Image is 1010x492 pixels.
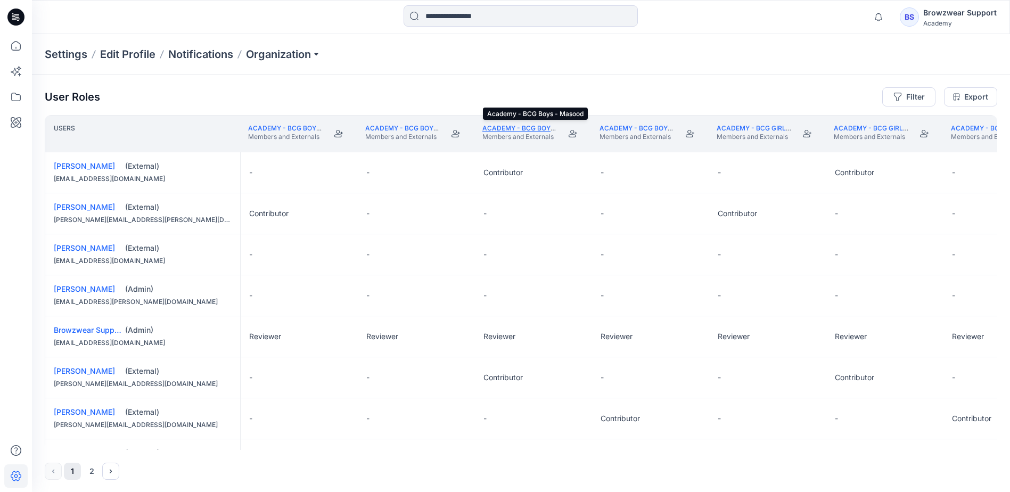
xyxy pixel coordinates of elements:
[601,413,640,424] p: Contributor
[125,284,232,294] div: (Admin)
[718,331,750,342] p: Reviewer
[54,325,124,334] a: Browzwear Support
[83,463,100,480] button: 2
[483,372,523,383] p: Contributor
[923,19,997,27] div: Academy
[952,290,955,301] p: -
[882,87,935,106] button: Filter
[835,167,874,178] p: Contributor
[601,372,604,383] p: -
[483,413,487,424] p: -
[125,243,232,253] div: (External)
[249,249,252,260] p: -
[915,124,934,143] button: Become Moderator
[248,124,348,132] a: Academy - BCG Boys - Eclat
[835,413,838,424] p: -
[249,372,252,383] p: -
[249,167,252,178] p: -
[366,413,369,424] p: -
[54,243,115,252] a: [PERSON_NAME]
[365,124,458,132] a: Academy - BCG Boys - Epic
[483,290,487,301] p: -
[835,249,838,260] p: -
[366,290,369,301] p: -
[923,6,997,19] div: Browzwear Support
[45,91,100,103] p: User Roles
[601,249,604,260] p: -
[125,161,232,171] div: (External)
[680,124,700,143] button: Become Moderator
[482,124,590,132] a: Academy - BCG Boys - Masood
[249,413,252,424] p: -
[952,413,991,424] p: Contributor
[563,124,582,143] button: Become Moderator
[54,202,115,211] a: [PERSON_NAME]
[483,208,487,219] p: -
[601,167,604,178] p: -
[483,249,487,260] p: -
[798,124,817,143] button: Become Moderator
[125,202,232,212] div: (External)
[718,290,721,301] p: -
[249,331,281,342] p: Reviewer
[835,331,867,342] p: Reviewer
[718,208,757,219] p: Contributor
[54,256,232,266] div: [EMAIL_ADDRESS][DOMAIN_NAME]
[54,174,232,184] div: [EMAIL_ADDRESS][DOMAIN_NAME]
[446,124,465,143] button: Become Moderator
[600,124,731,132] a: Academy - BCG Boys - [PERSON_NAME]
[834,124,943,132] a: Academy - BCG Girls - Masood
[601,208,604,219] p: -
[54,420,232,430] div: [PERSON_NAME][EMAIL_ADDRESS][DOMAIN_NAME]
[249,208,289,219] p: Contributor
[54,215,232,225] div: [PERSON_NAME][EMAIL_ADDRESS][PERSON_NAME][DOMAIN_NAME]
[168,47,233,62] a: Notifications
[483,167,523,178] p: Contributor
[54,338,232,348] div: [EMAIL_ADDRESS][DOMAIN_NAME]
[944,87,997,106] a: Export
[102,463,119,480] button: Next
[54,407,115,416] a: [PERSON_NAME]
[125,448,232,458] div: (Member)
[54,448,95,457] a: Dika Obiaju
[366,372,369,383] p: -
[366,167,369,178] p: -
[366,208,369,219] p: -
[45,47,87,62] p: Settings
[600,133,676,141] p: Members and Externals
[483,331,515,342] p: Reviewer
[900,7,919,27] div: BS
[100,47,155,62] a: Edit Profile
[718,167,721,178] p: -
[248,133,325,141] p: Members and Externals
[365,133,442,141] p: Members and Externals
[952,331,984,342] p: Reviewer
[952,372,955,383] p: -
[366,331,398,342] p: Reviewer
[601,290,604,301] p: -
[835,372,874,383] p: Contributor
[718,249,721,260] p: -
[54,366,115,375] a: [PERSON_NAME]
[54,297,232,307] div: [EMAIL_ADDRESS][PERSON_NAME][DOMAIN_NAME]
[366,249,369,260] p: -
[54,124,75,143] p: Users
[125,407,232,417] div: (External)
[329,124,348,143] button: Become Moderator
[718,413,721,424] p: -
[54,161,115,170] a: [PERSON_NAME]
[718,372,721,383] p: -
[125,366,232,376] div: (External)
[717,133,793,141] p: Members and Externals
[54,284,115,293] a: [PERSON_NAME]
[482,133,559,141] p: Members and Externals
[834,133,910,141] p: Members and Externals
[717,124,817,132] a: Academy - BCG Girls - Eclat
[952,167,955,178] p: -
[952,249,955,260] p: -
[54,379,232,389] div: [PERSON_NAME][EMAIL_ADDRESS][DOMAIN_NAME]
[835,290,838,301] p: -
[835,208,838,219] p: -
